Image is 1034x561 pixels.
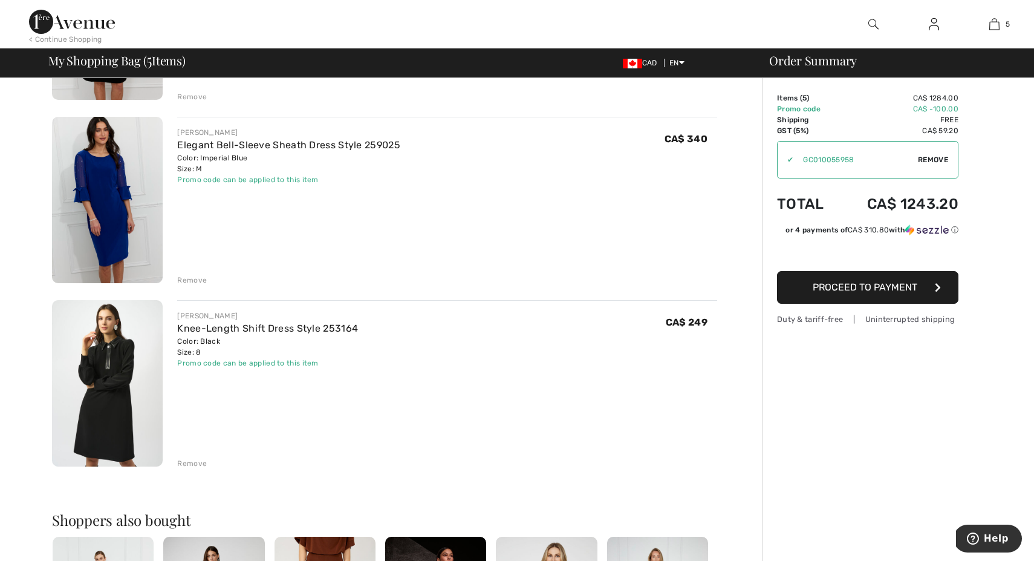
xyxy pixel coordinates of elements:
td: CA$ 1284.00 [839,93,958,103]
div: [PERSON_NAME] [177,310,358,321]
img: Knee-Length Shift Dress Style 253164 [52,300,163,467]
div: Duty & tariff-free | Uninterrupted shipping [777,313,958,325]
img: 1ère Avenue [29,10,115,34]
a: Sign In [919,17,949,32]
div: Order Summary [755,54,1027,67]
span: Remove [918,154,948,165]
td: CA$ -100.00 [839,103,958,114]
div: Remove [177,275,207,286]
img: My Info [929,17,939,31]
span: 5 [802,94,807,102]
span: CA$ 249 [666,317,707,328]
iframe: Opens a widget where you can find more information [956,525,1022,555]
div: Promo code can be applied to this item [177,174,400,185]
img: Sezzle [905,225,949,235]
span: My Shopping Bag ( Items) [48,54,186,67]
img: search the website [868,17,879,31]
td: CA$ 1243.20 [839,183,958,225]
a: Knee-Length Shift Dress Style 253164 [177,323,358,334]
td: Promo code [777,103,839,114]
div: Color: Black Size: 8 [177,336,358,358]
div: or 4 payments of with [785,225,958,235]
div: Remove [177,458,207,469]
a: Elegant Bell-Sleeve Sheath Dress Style 259025 [177,139,400,151]
div: Remove [177,91,207,102]
td: Items ( ) [777,93,839,103]
div: < Continue Shopping [29,34,102,45]
span: 5 [1006,19,1010,30]
span: CA$ 310.80 [848,226,889,234]
h2: Shoppers also bought [52,513,717,527]
img: My Bag [989,17,1000,31]
td: Total [777,183,839,225]
img: Elegant Bell-Sleeve Sheath Dress Style 259025 [52,117,163,283]
td: GST (5%) [777,125,839,136]
a: 5 [964,17,1024,31]
div: Color: Imperial Blue Size: M [177,153,400,174]
td: CA$ 59.20 [839,125,958,136]
td: Free [839,114,958,125]
iframe: PayPal-paypal [777,240,958,267]
div: Promo code can be applied to this item [177,358,358,369]
div: ✔ [778,154,793,165]
img: Canadian Dollar [623,59,642,68]
span: 5 [147,51,152,67]
span: CA$ 340 [665,133,707,145]
div: or 4 payments ofCA$ 310.80withSezzle Click to learn more about Sezzle [777,225,958,240]
span: EN [669,59,684,67]
div: [PERSON_NAME] [177,127,400,138]
td: Shipping [777,114,839,125]
span: CAD [623,59,662,67]
button: Proceed to Payment [777,271,958,304]
input: Promo code [793,142,918,178]
span: Proceed to Payment [813,281,917,293]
